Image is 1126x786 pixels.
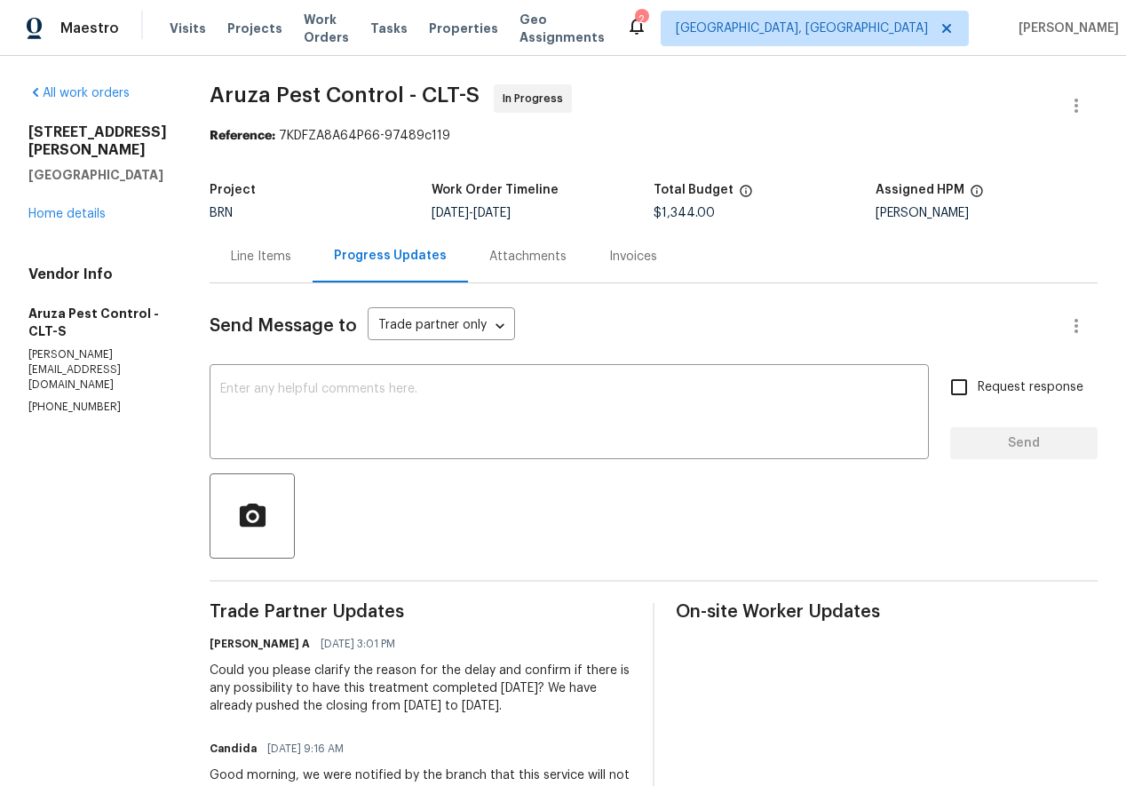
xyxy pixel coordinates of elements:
span: Maestro [60,20,119,37]
span: Visits [170,20,206,37]
b: Reference: [210,130,275,142]
span: On-site Worker Updates [676,603,1098,621]
span: Send Message to [210,317,357,335]
p: [PERSON_NAME][EMAIL_ADDRESS][DOMAIN_NAME] [28,347,167,393]
div: 2 [635,11,647,28]
span: Geo Assignments [519,11,605,46]
span: BRN [210,207,233,219]
a: Home details [28,208,106,220]
div: Attachments [489,248,567,266]
h2: [STREET_ADDRESS][PERSON_NAME] [28,123,167,159]
h6: [PERSON_NAME] A [210,635,310,653]
span: [DATE] 3:01 PM [321,635,395,653]
h5: [GEOGRAPHIC_DATA] [28,166,167,184]
span: [GEOGRAPHIC_DATA], [GEOGRAPHIC_DATA] [676,20,928,37]
h6: Candida [210,740,257,758]
h5: Work Order Timeline [432,184,559,196]
h5: Assigned HPM [876,184,964,196]
div: Could you please clarify the reason for the delay and confirm if there is any possibility to have... [210,662,631,715]
span: Aruza Pest Control - CLT-S [210,84,480,106]
span: Tasks [370,22,408,35]
span: [PERSON_NAME] [1011,20,1119,37]
span: Properties [429,20,498,37]
span: - [432,207,511,219]
h4: Vendor Info [28,266,167,283]
span: [DATE] [473,207,511,219]
span: Projects [227,20,282,37]
div: Invoices [609,248,657,266]
span: The total cost of line items that have been proposed by Opendoor. This sum includes line items th... [739,184,753,207]
span: [DATE] [432,207,469,219]
h5: Total Budget [654,184,733,196]
div: Line Items [231,248,291,266]
span: In Progress [503,90,570,107]
div: 7KDFZA8A64P66-97489c119 [210,127,1098,145]
span: [DATE] 9:16 AM [267,740,344,758]
span: Request response [978,378,1083,397]
h5: Aruza Pest Control - CLT-S [28,305,167,340]
div: Progress Updates [334,247,447,265]
div: [PERSON_NAME] [876,207,1098,219]
a: All work orders [28,87,130,99]
span: $1,344.00 [654,207,715,219]
div: Trade partner only [368,312,515,341]
span: Work Orders [304,11,349,46]
h5: Project [210,184,256,196]
span: The hpm assigned to this work order. [970,184,984,207]
span: Trade Partner Updates [210,603,631,621]
p: [PHONE_NUMBER] [28,400,167,415]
